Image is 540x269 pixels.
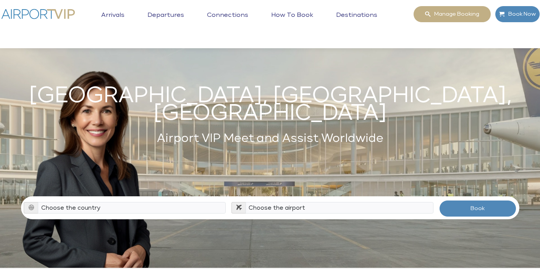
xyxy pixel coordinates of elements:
a: Book Now [495,6,540,23]
a: Departures [146,11,186,31]
h1: [GEOGRAPHIC_DATA], [GEOGRAPHIC_DATA], [GEOGRAPHIC_DATA] [21,87,519,122]
a: Destinations [334,11,379,31]
a: How to book [269,11,315,31]
h2: Airport VIP Meet and Assist Worldwide [21,130,519,147]
a: Connections [205,11,250,31]
span: Manage booking [430,6,479,22]
span: Book Now [504,6,536,22]
a: Arrivals [99,11,126,31]
button: Book [439,200,517,217]
a: Manage booking [413,6,491,23]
